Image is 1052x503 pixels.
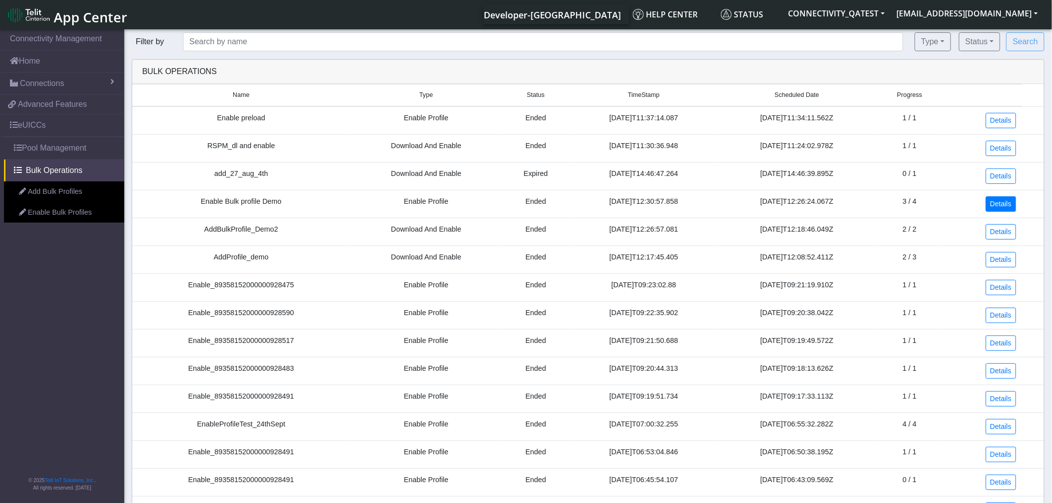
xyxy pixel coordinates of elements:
[633,9,644,20] img: knowledge.svg
[718,468,876,496] td: [DATE]T06:43:09.569Z
[527,90,545,100] span: Status
[569,106,718,135] td: [DATE]T11:37:14.087
[502,218,569,246] td: Ended
[876,385,944,413] td: 1 / 1
[569,273,718,301] td: [DATE]T09:23:02.88
[718,246,876,273] td: [DATE]T12:08:52.411Z
[986,475,1016,490] a: Details
[132,246,350,273] td: AddProfile_demo
[986,196,1016,212] a: Details
[986,280,1016,295] a: Details
[718,413,876,440] td: [DATE]T06:55:32.282Z
[20,78,64,89] span: Connections
[350,385,502,413] td: Enable Profile
[132,413,350,440] td: EnableProfileTest_24thSept
[350,413,502,440] td: Enable Profile
[132,357,350,385] td: Enable_89358152000000928483
[183,32,903,51] input: Search by name
[350,134,502,162] td: Download And Enable
[986,141,1016,156] a: Details
[876,246,944,273] td: 2 / 3
[876,273,944,301] td: 1 / 1
[502,190,569,218] td: Ended
[350,246,502,273] td: Download And Enable
[502,162,569,190] td: Expired
[986,113,1016,128] a: Details
[876,162,944,190] td: 0 / 1
[717,4,783,24] a: Status
[132,190,350,218] td: Enable Bulk profile Demo
[502,106,569,135] td: Ended
[986,335,1016,351] a: Details
[876,357,944,385] td: 1 / 1
[718,273,876,301] td: [DATE]T09:21:19.910Z
[569,301,718,329] td: [DATE]T09:22:35.902
[876,413,944,440] td: 4 / 4
[502,134,569,162] td: Ended
[8,7,50,23] img: logo-telit-cinterion-gw-new.png
[132,468,350,496] td: Enable_89358152000000928491
[502,385,569,413] td: Ended
[718,301,876,329] td: [DATE]T09:20:38.042Z
[569,329,718,357] td: [DATE]T09:21:50.688
[350,329,502,357] td: Enable Profile
[986,168,1016,184] a: Details
[986,363,1016,379] a: Details
[483,4,621,24] a: Your current platform instance
[502,329,569,357] td: Ended
[350,106,502,135] td: Enable Profile
[876,440,944,468] td: 1 / 1
[132,440,350,468] td: Enable_89358152000000928491
[569,357,718,385] td: [DATE]T09:20:44.313
[569,134,718,162] td: [DATE]T11:30:36.948
[876,301,944,329] td: 1 / 1
[721,9,732,20] img: status.svg
[718,385,876,413] td: [DATE]T09:17:33.113Z
[876,134,944,162] td: 1 / 1
[350,218,502,246] td: Download And Enable
[986,252,1016,267] a: Details
[350,190,502,218] td: Enable Profile
[569,190,718,218] td: [DATE]T12:30:57.858
[54,8,127,26] span: App Center
[897,90,922,100] span: Progress
[876,218,944,246] td: 2 / 2
[718,440,876,468] td: [DATE]T06:50:38.195Z
[502,301,569,329] td: Ended
[628,90,660,100] span: TimeStamp
[718,162,876,190] td: [DATE]T14:46:39.895Z
[775,90,819,100] span: Scheduled Date
[569,218,718,246] td: [DATE]T12:26:57.081
[915,32,951,51] button: Type
[350,301,502,329] td: Enable Profile
[876,106,944,135] td: 1 / 1
[502,413,569,440] td: Ended
[502,357,569,385] td: Ended
[233,90,250,100] span: Name
[721,9,764,20] span: Status
[18,98,87,110] span: Advanced Features
[502,468,569,496] td: Ended
[502,440,569,468] td: Ended
[8,4,126,25] a: App Center
[718,106,876,135] td: [DATE]T11:34:11.562Z
[4,181,124,202] a: Add Bulk Profiles
[4,202,124,223] a: Enable Bulk Profiles
[569,246,718,273] td: [DATE]T12:17:45.405
[135,66,1042,78] div: Bulk Operations
[45,478,94,483] a: Telit IoT Solutions, Inc.
[959,32,1000,51] button: Status
[783,4,891,22] button: CONNECTIVITY_QATEST
[132,37,168,46] span: Filter by
[350,273,502,301] td: Enable Profile
[633,9,698,20] span: Help center
[484,9,621,21] span: Developer-[GEOGRAPHIC_DATA]
[132,329,350,357] td: Enable_89358152000000928517
[132,106,350,135] td: Enable preload
[26,165,83,176] span: Bulk Operations
[132,134,350,162] td: RSPM_dl and enable
[132,301,350,329] td: Enable_89358152000000928590
[891,4,1044,22] button: [EMAIL_ADDRESS][DOMAIN_NAME]
[1006,32,1045,51] button: Search
[569,385,718,413] td: [DATE]T09:19:51.734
